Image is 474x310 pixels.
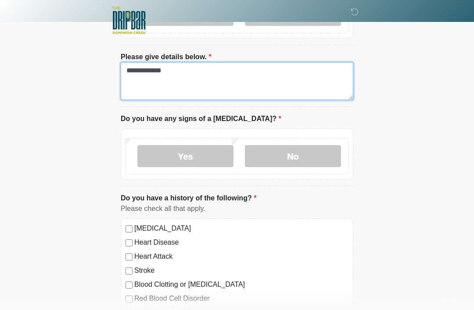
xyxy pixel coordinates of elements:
label: Blood Clotting or [MEDICAL_DATA] [134,279,348,290]
input: Heart Attack [126,253,133,260]
label: Red Blood Cell Disorder [134,293,348,304]
img: The DRIPBaR - San Antonio Dominion Creek Logo [112,7,146,36]
input: Blood Clotting or [MEDICAL_DATA] [126,281,133,289]
label: Heart Attack [134,251,348,262]
label: Heart Disease [134,237,348,248]
input: Red Blood Cell Disorder [126,296,133,303]
label: [MEDICAL_DATA] [134,223,348,234]
input: [MEDICAL_DATA] [126,225,133,232]
label: Do you have a history of the following? [121,193,256,203]
label: Yes [137,145,233,167]
label: Do you have any signs of a [MEDICAL_DATA]? [121,114,281,124]
div: Please check all that apply. [121,203,353,214]
label: Stroke [134,265,348,276]
label: Please give details below. [121,52,212,62]
input: Heart Disease [126,239,133,246]
label: No [245,145,341,167]
input: Stroke [126,267,133,274]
